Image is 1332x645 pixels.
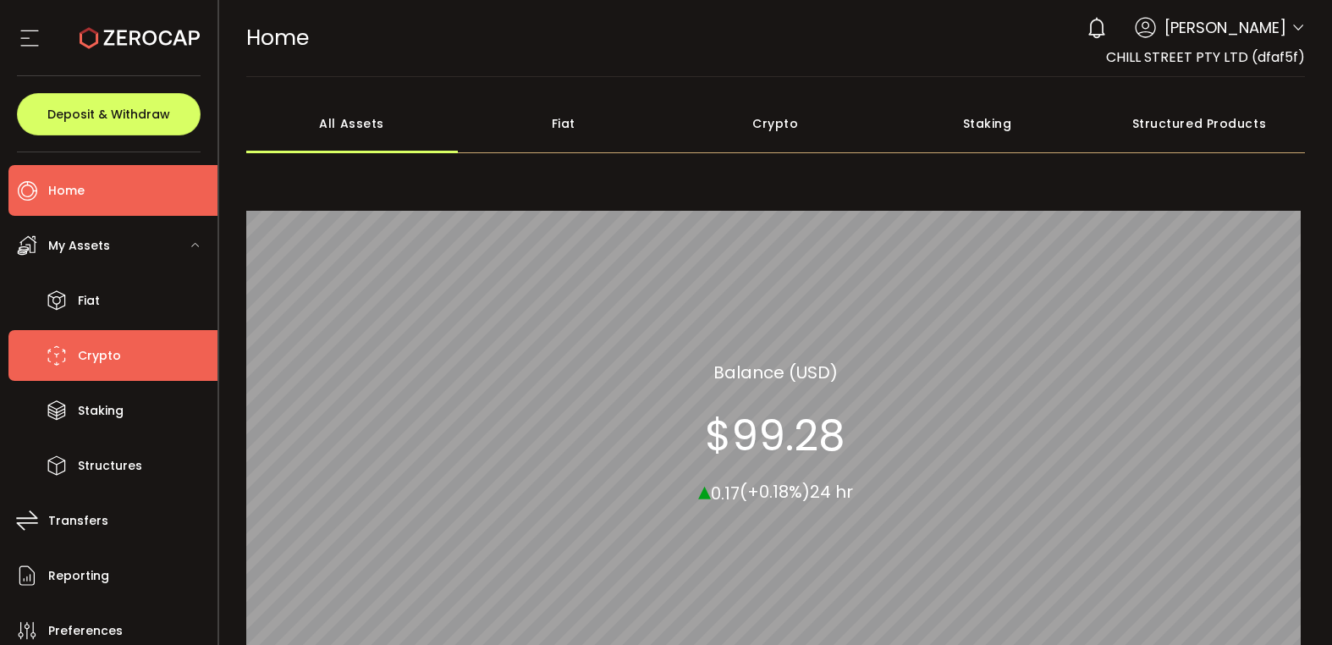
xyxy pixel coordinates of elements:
span: 24 hr [810,480,853,504]
span: Home [48,179,85,203]
span: Transfers [48,509,108,533]
span: Fiat [78,289,100,313]
iframe: Chat Widget [953,27,1332,645]
span: Crypto [78,344,121,368]
span: ▴ [698,471,711,508]
span: Home [246,23,309,52]
span: (+0.18%) [740,480,810,504]
div: All Assets [246,94,458,153]
span: Staking [78,399,124,423]
span: [PERSON_NAME] [1164,16,1286,39]
div: Crypto [669,94,881,153]
section: Balance (USD) [713,359,838,384]
button: Deposit & Withdraw [17,93,201,135]
span: Structures [78,454,142,478]
div: Staking [881,94,1093,153]
div: Fiat [458,94,669,153]
span: My Assets [48,234,110,258]
span: 0.17 [711,481,740,504]
span: Deposit & Withdraw [47,108,170,120]
span: Preferences [48,619,123,643]
span: Reporting [48,564,109,588]
section: $99.28 [705,410,845,460]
